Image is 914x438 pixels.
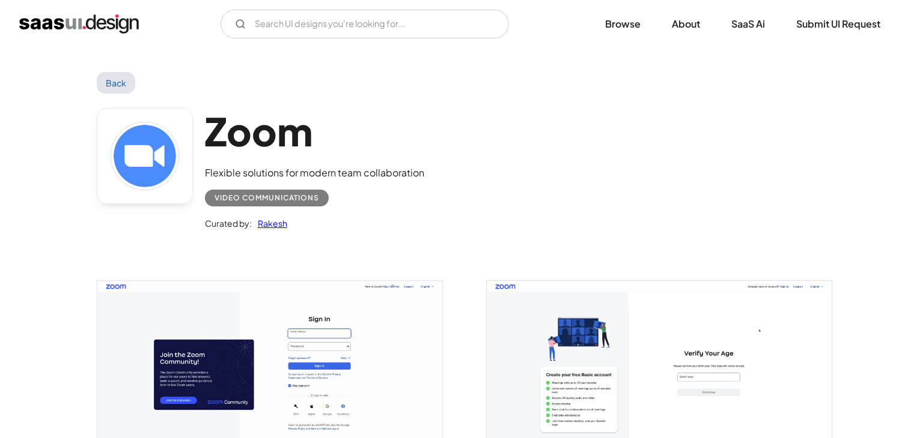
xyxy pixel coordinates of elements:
[252,216,287,230] a: Rakesh
[717,11,779,37] a: SaaS Ai
[19,14,139,34] a: home
[591,11,655,37] a: Browse
[657,11,714,37] a: About
[205,166,424,180] div: Flexible solutions for modern team collaboration
[97,72,136,94] a: Back
[215,191,319,205] div: Video Communications
[221,10,509,38] input: Search UI designs you're looking for...
[221,10,509,38] form: Email Form
[205,108,424,154] h1: Zoom
[782,11,895,37] a: Submit UI Request
[205,216,252,230] div: Curated by:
